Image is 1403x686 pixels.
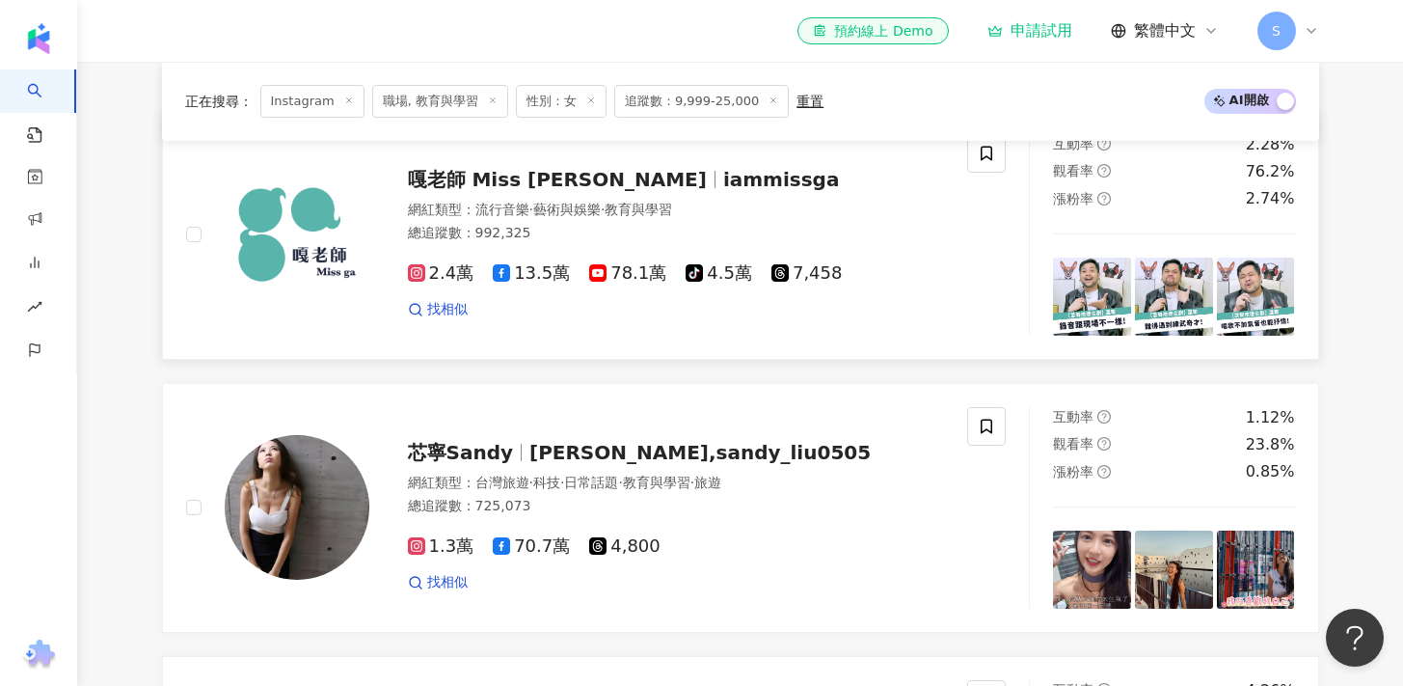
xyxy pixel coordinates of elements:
a: 申請試用 [987,21,1072,41]
span: · [529,475,533,490]
span: 13.5萬 [493,263,570,284]
span: 互動率 [1053,409,1093,425]
img: post-image [1217,531,1295,609]
span: [PERSON_NAME],sandy_liu0505 [529,441,871,464]
img: logo icon [23,23,54,54]
span: 漲粉率 [1053,464,1093,480]
span: 觀看率 [1053,436,1093,452]
div: 1.12% [1246,407,1295,428]
div: 76.2% [1246,161,1295,182]
span: 藝術與娛樂 [533,202,601,217]
span: 70.7萬 [493,536,570,557]
span: 7,458 [771,263,843,284]
span: 流行音樂 [475,202,529,217]
div: 總追蹤數 ： 725,073 [408,497,945,516]
span: 日常話題 [564,475,618,490]
iframe: Help Scout Beacon - Open [1326,609,1384,667]
a: KOL Avatar芯寧Sandy[PERSON_NAME],sandy_liu0505網紅類型：台灣旅遊·科技·日常話題·教育與學習·旅遊總追蹤數：725,0731.3萬70.7萬4,800找... [162,383,1319,633]
span: question-circle [1097,192,1111,206]
a: 找相似 [408,573,468,592]
img: post-image [1135,258,1213,336]
span: question-circle [1097,410,1111,424]
span: 職場, 教育與學習 [372,85,508,118]
div: 網紅類型 ： [408,201,945,220]
span: · [618,475,622,490]
span: 旅遊 [694,475,721,490]
span: question-circle [1097,164,1111,178]
span: S [1272,20,1281,41]
span: 觀看率 [1053,163,1093,178]
span: question-circle [1097,137,1111,151]
span: 4.5萬 [686,263,752,284]
div: 總追蹤數 ： 992,325 [408,224,945,243]
span: 教育與學習 [623,475,690,490]
span: 教育與學習 [605,202,672,217]
img: post-image [1053,531,1131,609]
span: 嘎老師 Miss [PERSON_NAME] [408,168,707,191]
span: · [560,475,564,490]
span: 台灣旅遊 [475,475,529,490]
span: 性別：女 [516,85,607,118]
img: post-image [1053,258,1131,336]
span: 1.3萬 [408,536,474,557]
a: search [27,69,66,145]
a: 找相似 [408,300,468,319]
span: 正在搜尋 ： [185,94,253,109]
span: 芯寧Sandy [408,441,514,464]
div: 預約線上 Demo [813,21,932,41]
img: post-image [1135,531,1213,609]
div: 網紅類型 ： [408,474,945,493]
span: 科技 [533,475,560,490]
span: · [690,475,694,490]
span: 找相似 [427,573,468,592]
img: post-image [1217,258,1295,336]
span: rise [27,288,42,331]
span: 漲粉率 [1053,191,1093,206]
div: 2.74% [1246,188,1295,209]
span: 追蹤數：9,999-25,000 [614,85,789,118]
span: 互動率 [1053,136,1093,151]
span: question-circle [1097,437,1111,451]
a: 預約線上 Demo [797,17,948,44]
span: question-circle [1097,465,1111,479]
div: 23.8% [1246,434,1295,455]
span: · [601,202,605,217]
div: 2.28% [1246,134,1295,155]
img: chrome extension [20,640,58,671]
div: 重置 [796,94,823,109]
span: 2.4萬 [408,263,474,284]
span: 繁體中文 [1134,20,1196,41]
img: KOL Avatar [225,162,369,307]
span: 4,800 [589,536,661,557]
span: 78.1萬 [589,263,666,284]
div: 0.85% [1246,461,1295,482]
a: KOL Avatar嘎老師 Miss [PERSON_NAME]iammissga網紅類型：流行音樂·藝術與娛樂·教育與學習總追蹤數：992,3252.4萬13.5萬78.1萬4.5萬7,458... [162,110,1319,360]
span: iammissga [723,168,840,191]
span: · [529,202,533,217]
span: 找相似 [427,300,468,319]
span: Instagram [260,85,364,118]
img: KOL Avatar [225,435,369,580]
